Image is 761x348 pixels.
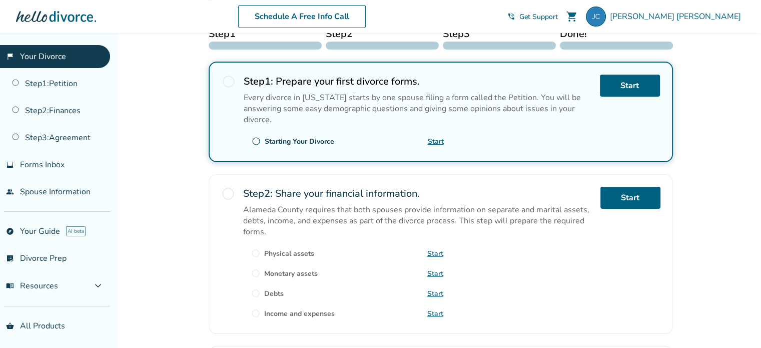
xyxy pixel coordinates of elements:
[507,12,558,22] a: phone_in_talkGet Support
[251,249,260,258] span: radio_button_unchecked
[519,12,558,22] span: Get Support
[610,11,745,22] span: [PERSON_NAME] [PERSON_NAME]
[264,249,314,258] div: Physical assets
[6,254,14,262] span: list_alt_check
[6,53,14,61] span: flag_2
[264,269,318,278] div: Monetary assets
[6,227,14,235] span: explore
[711,300,761,348] iframe: Chat Widget
[251,309,260,318] span: radio_button_unchecked
[427,309,443,318] a: Start
[244,75,592,88] h2: Prepare your first divorce forms.
[507,13,515,21] span: phone_in_talk
[243,187,592,200] h2: Share your financial information.
[6,280,58,291] span: Resources
[427,289,443,298] a: Start
[243,204,592,237] p: Alameda County requires that both spouses provide information on separate and marital assets, deb...
[566,11,578,23] span: shopping_cart
[6,161,14,169] span: inbox
[264,289,284,298] div: Debts
[66,226,86,236] span: AI beta
[6,282,14,290] span: menu_book
[427,249,443,258] a: Start
[222,75,236,89] span: radio_button_unchecked
[600,75,660,97] a: Start
[243,187,273,200] strong: Step 2 :
[244,75,273,88] strong: Step 1 :
[427,269,443,278] a: Start
[428,137,444,146] a: Start
[265,137,334,146] div: Starting Your Divorce
[586,7,606,27] img: jchiu222@gmail.com
[6,322,14,330] span: shopping_basket
[251,269,260,278] span: radio_button_unchecked
[264,309,335,318] div: Income and expenses
[20,159,65,170] span: Forms Inbox
[252,137,261,146] span: radio_button_unchecked
[92,280,104,292] span: expand_more
[6,188,14,196] span: people
[251,289,260,298] span: radio_button_unchecked
[244,92,592,125] p: Every divorce in [US_STATE] starts by one spouse filing a form called the Petition. You will be a...
[238,5,366,28] a: Schedule A Free Info Call
[221,187,235,201] span: radio_button_unchecked
[600,187,660,209] a: Start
